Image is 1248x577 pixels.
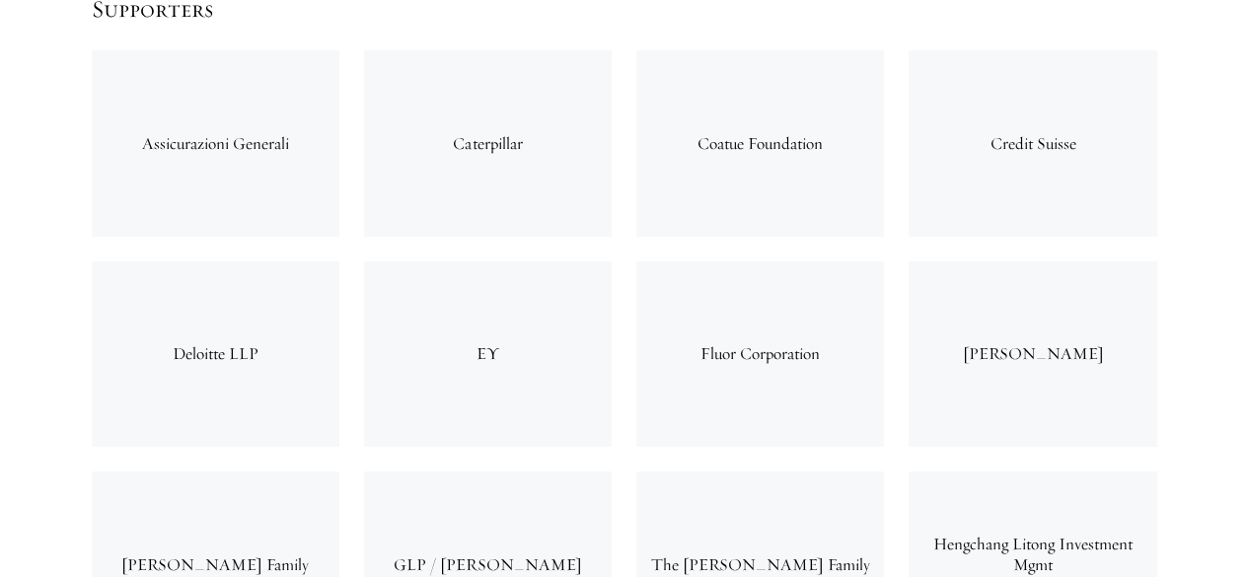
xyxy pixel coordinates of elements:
div: Assicurazioni Generali [92,50,339,236]
div: Coatue Foundation [636,50,884,236]
div: Caterpillar [364,50,612,236]
div: Fluor Corporation [636,261,884,447]
div: Deloitte LLP [92,261,339,447]
div: [PERSON_NAME] [909,261,1156,447]
div: EY [364,261,612,447]
div: Credit Suisse [909,50,1156,236]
